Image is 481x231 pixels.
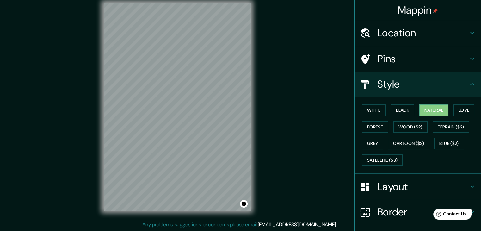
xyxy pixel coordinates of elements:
[355,46,481,72] div: Pins
[398,4,438,16] h4: Mappin
[362,104,386,116] button: White
[377,180,468,193] h4: Layout
[377,27,468,39] h4: Location
[104,3,251,211] canvas: Map
[377,53,468,65] h4: Pins
[338,221,339,228] div: .
[362,138,383,149] button: Grey
[388,138,429,149] button: Cartoon ($2)
[434,138,464,149] button: Blue ($2)
[142,221,337,228] p: Any problems, suggestions, or concerns please email .
[393,121,428,133] button: Wood ($2)
[433,9,438,14] img: pin-icon.png
[240,200,248,208] button: Toggle attribution
[362,154,403,166] button: Satellite ($3)
[433,121,469,133] button: Terrain ($2)
[419,104,448,116] button: Natural
[337,221,338,228] div: .
[453,104,474,116] button: Love
[258,221,336,228] a: [EMAIL_ADDRESS][DOMAIN_NAME]
[425,206,474,224] iframe: Help widget launcher
[377,206,468,218] h4: Border
[355,20,481,46] div: Location
[355,199,481,225] div: Border
[355,174,481,199] div: Layout
[391,104,415,116] button: Black
[362,121,388,133] button: Forest
[355,72,481,97] div: Style
[377,78,468,91] h4: Style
